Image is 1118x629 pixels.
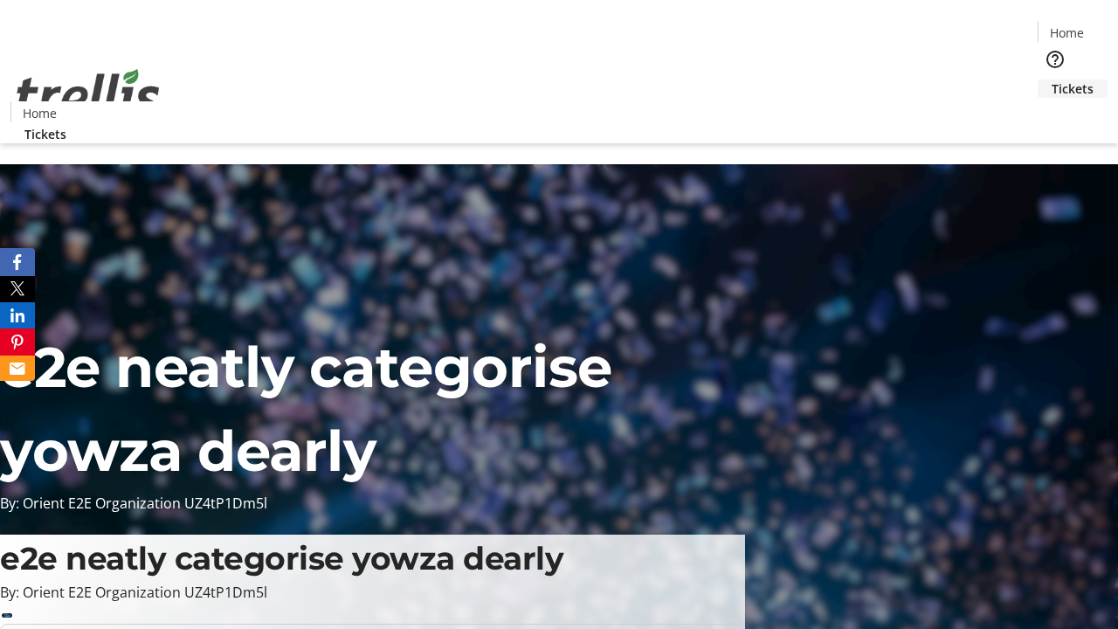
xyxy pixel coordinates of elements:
[1039,24,1094,42] a: Home
[1052,79,1094,98] span: Tickets
[10,125,80,143] a: Tickets
[1038,98,1073,133] button: Cart
[11,104,67,122] a: Home
[23,104,57,122] span: Home
[1038,42,1073,77] button: Help
[10,50,166,137] img: Orient E2E Organization UZ4tP1Dm5l's Logo
[24,125,66,143] span: Tickets
[1050,24,1084,42] span: Home
[1038,79,1108,98] a: Tickets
